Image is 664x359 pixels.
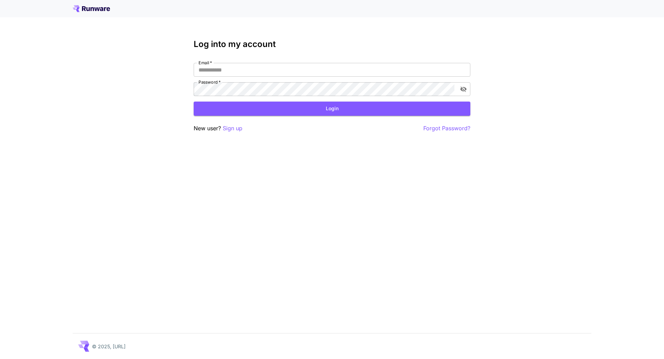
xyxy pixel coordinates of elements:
[199,60,212,66] label: Email
[457,83,470,95] button: toggle password visibility
[194,102,470,116] button: Login
[199,79,221,85] label: Password
[194,39,470,49] h3: Log into my account
[194,124,242,133] p: New user?
[223,124,242,133] button: Sign up
[423,124,470,133] button: Forgot Password?
[92,343,126,350] p: © 2025, [URL]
